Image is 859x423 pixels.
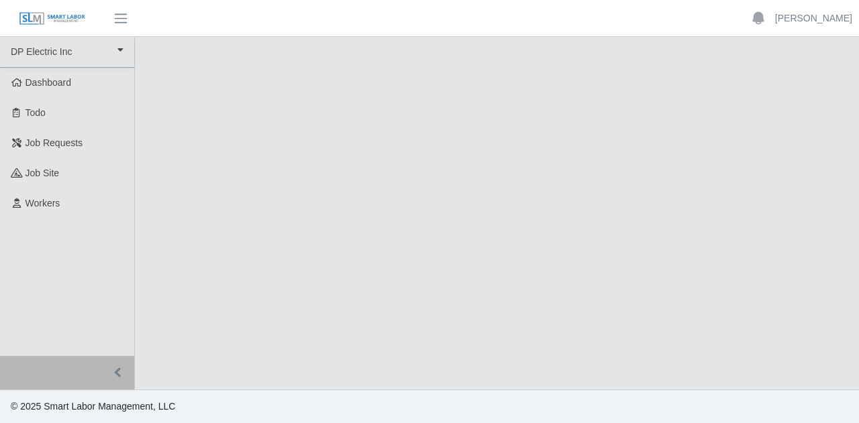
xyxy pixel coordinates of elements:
[26,77,72,88] span: Dashboard
[11,401,175,412] span: © 2025 Smart Labor Management, LLC
[19,11,86,26] img: SLM Logo
[26,137,83,148] span: Job Requests
[26,198,60,208] span: Workers
[26,168,60,178] span: job site
[775,11,852,25] a: [PERSON_NAME]
[26,107,46,118] span: Todo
